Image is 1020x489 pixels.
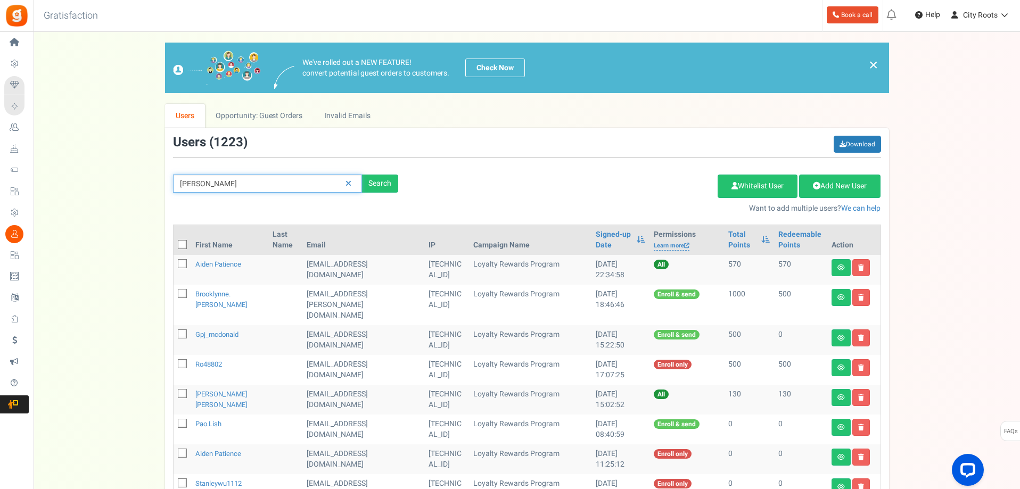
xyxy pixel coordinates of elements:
[841,203,881,214] a: We can help
[424,225,469,255] th: IP
[837,294,845,301] i: View details
[963,10,998,21] span: City Roots
[302,444,424,474] td: General
[591,255,649,285] td: [DATE] 22:34:58
[837,424,845,430] i: View details
[424,444,469,474] td: [TECHNICAL_ID]
[724,285,774,325] td: 1000
[424,255,469,285] td: [TECHNICAL_ID]
[414,203,881,214] p: Want to add multiple users?
[469,355,591,385] td: Loyalty Rewards Program
[591,285,649,325] td: [DATE] 18:46:46
[837,454,845,460] i: View details
[302,325,424,355] td: General
[424,415,469,444] td: [TECHNICAL_ID]
[654,419,700,429] span: Enroll & send
[32,5,110,27] h3: Gratisfaction
[591,325,649,355] td: [DATE] 15:22:50
[469,325,591,355] td: Loyalty Rewards Program
[858,364,864,371] i: Delete user
[649,225,724,255] th: Permissions
[195,478,242,488] a: stanleywu1112
[302,225,424,255] th: Email
[302,285,424,325] td: [EMAIL_ADDRESS][PERSON_NAME][DOMAIN_NAME]
[858,335,864,341] i: Delete user
[274,66,294,89] img: images
[858,424,864,430] i: Delete user
[724,355,774,385] td: 500
[774,285,827,325] td: 500
[302,385,424,415] td: [EMAIL_ADDRESS][DOMAIN_NAME]
[1003,421,1018,442] span: FAQs
[774,325,827,355] td: 0
[165,104,205,128] a: Users
[724,444,774,474] td: 0
[469,444,591,474] td: Loyalty Rewards Program
[654,389,669,399] span: All
[774,415,827,444] td: 0
[469,415,591,444] td: Loyalty Rewards Program
[858,454,864,460] i: Delete user
[195,449,241,459] a: Aiden Patience
[654,330,700,339] span: Enroll & send
[302,255,424,285] td: [EMAIL_ADDRESS][DOMAIN_NAME]
[724,255,774,285] td: 570
[205,104,313,128] a: Opportunity: Guest Orders
[302,355,424,385] td: General
[362,175,398,193] div: Search
[654,289,700,299] span: Enroll & send
[591,385,649,415] td: [DATE] 15:02:52
[834,136,881,153] a: Download
[827,6,878,23] a: Book a call
[195,389,247,410] a: [PERSON_NAME] [PERSON_NAME]
[268,225,302,255] th: Last Name
[469,255,591,285] td: Loyalty Rewards Program
[469,225,591,255] th: Campaign Name
[724,325,774,355] td: 500
[173,51,261,85] img: images
[302,415,424,444] td: [EMAIL_ADDRESS][DOMAIN_NAME]
[778,229,823,251] a: Redeemable Points
[654,449,692,459] span: Enroll only
[837,335,845,341] i: View details
[173,175,362,193] input: Search by email or name
[869,59,878,71] a: ×
[858,294,864,301] i: Delete user
[213,133,243,152] span: 1223
[302,57,449,79] p: We've rolled out a NEW FEATURE! convert potential guest orders to customers.
[837,364,845,371] i: View details
[724,415,774,444] td: 0
[923,10,940,20] span: Help
[799,175,881,198] a: Add New User
[195,419,221,429] a: pao.lish
[774,444,827,474] td: 0
[724,385,774,415] td: 130
[314,104,381,128] a: Invalid Emails
[858,264,864,271] i: Delete user
[340,175,357,193] a: Reset
[5,4,29,28] img: Gratisfaction
[591,415,649,444] td: [DATE] 08:40:59
[837,264,845,271] i: View details
[654,260,669,269] span: All
[774,355,827,385] td: 500
[827,225,881,255] th: Action
[596,229,631,251] a: Signed-up Date
[774,385,827,415] td: 130
[195,289,247,310] a: brooklynne.[PERSON_NAME]
[424,285,469,325] td: [TECHNICAL_ID]
[465,59,525,77] a: Check Now
[424,325,469,355] td: [TECHNICAL_ID]
[424,385,469,415] td: [TECHNICAL_ID]
[654,242,689,251] a: Learn more
[195,329,238,339] a: gpj_mcdonald
[173,136,248,150] h3: Users ( )
[195,259,241,269] a: Aiden Patience
[591,444,649,474] td: [DATE] 11:25:12
[718,175,797,198] a: Whitelist User
[858,394,864,401] i: Delete user
[591,355,649,385] td: [DATE] 17:07:25
[195,359,222,369] a: ro48802
[654,479,692,488] span: Enroll only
